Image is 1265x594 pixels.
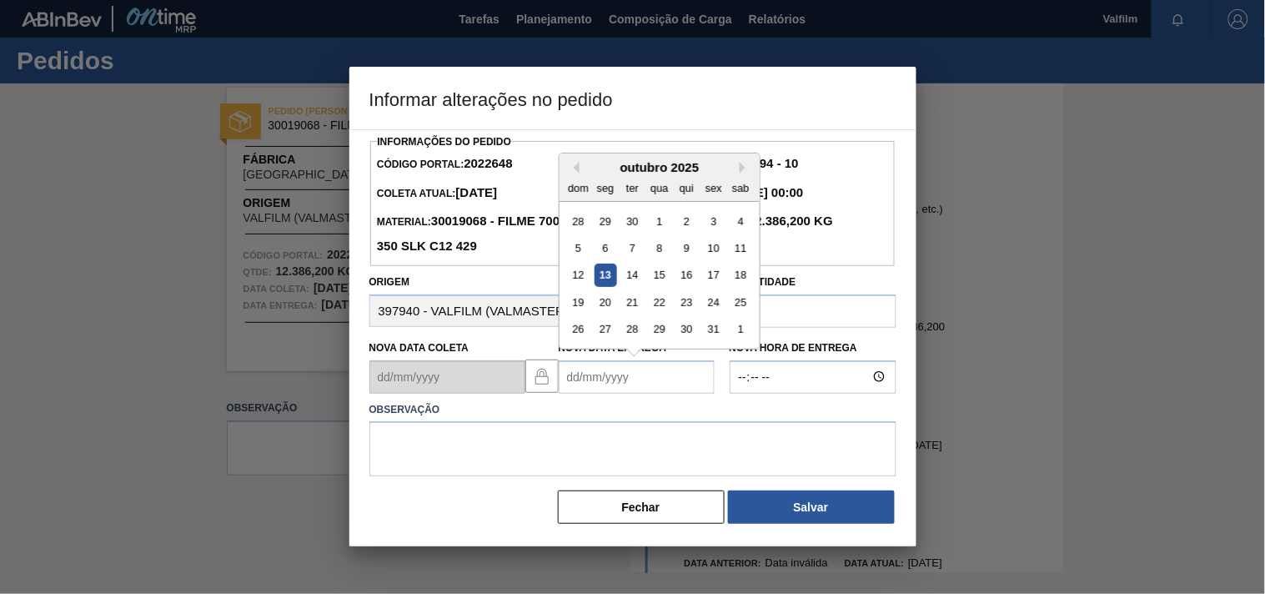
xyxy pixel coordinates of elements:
div: Choose quarta-feira, 22 de outubro de 2025 [648,291,670,314]
div: Choose sexta-feira, 3 de outubro de 2025 [702,209,725,232]
button: Salvar [728,491,895,524]
div: Choose sábado, 11 de outubro de 2025 [729,237,751,259]
div: Choose quinta-feira, 23 de outubro de 2025 [675,291,697,314]
button: locked [525,360,559,393]
button: Next Month [740,162,751,174]
div: Choose quarta-feira, 8 de outubro de 2025 [648,237,670,259]
div: dom [567,176,590,199]
label: Nova Data Coleta [369,342,469,354]
div: Choose terça-feira, 30 de setembro de 2025 [620,209,643,232]
div: Choose quinta-feira, 30 de outubro de 2025 [675,318,697,340]
div: Choose segunda-feira, 29 de setembro de 2025 [594,209,616,232]
div: qui [675,176,697,199]
div: Choose terça-feira, 21 de outubro de 2025 [620,291,643,314]
div: Choose terça-feira, 7 de outubro de 2025 [620,237,643,259]
div: Choose sexta-feira, 31 de outubro de 2025 [702,318,725,340]
input: dd/mm/yyyy [559,360,715,394]
input: dd/mm/yyyy [369,360,525,394]
div: Choose quinta-feira, 2 de outubro de 2025 [675,209,697,232]
div: Choose segunda-feira, 6 de outubro de 2025 [594,237,616,259]
div: Choose quarta-feira, 15 de outubro de 2025 [648,264,670,286]
div: Choose domingo, 26 de outubro de 2025 [567,318,590,340]
div: Choose sábado, 4 de outubro de 2025 [729,209,751,232]
button: Previous Month [568,162,580,174]
div: Choose sexta-feira, 10 de outubro de 2025 [702,237,725,259]
label: Nova Hora de Entrega [730,336,896,360]
div: Choose segunda-feira, 20 de outubro de 2025 [594,291,616,314]
label: Nova Data Entrega [559,342,667,354]
div: Choose sábado, 18 de outubro de 2025 [729,264,751,286]
div: Choose segunda-feira, 13 de outubro de 2025 [594,264,616,286]
label: Origem [369,276,410,288]
div: Choose domingo, 28 de setembro de 2025 [567,209,590,232]
div: seg [594,176,616,199]
strong: [DATE] [456,185,498,199]
div: Choose quinta-feira, 16 de outubro de 2025 [675,264,697,286]
label: Quantidade [730,276,796,288]
div: month 2025-10 [565,207,754,342]
div: Choose quarta-feira, 1 de outubro de 2025 [648,209,670,232]
label: Informações do Pedido [378,136,512,148]
span: Material: [377,216,613,253]
label: Observação [369,398,896,422]
div: Choose sexta-feira, 17 de outubro de 2025 [702,264,725,286]
strong: [DATE] 00:00 [726,185,803,199]
strong: 12.386,200 KG [745,214,833,228]
div: Choose sexta-feira, 24 de outubro de 2025 [702,291,725,314]
div: sab [729,176,751,199]
strong: 30019068 - FILME 700X80 BUD 350 SLK C12 429 [377,214,613,253]
img: locked [532,366,552,386]
span: Código Portal: [377,159,513,170]
button: Fechar [558,491,725,524]
div: Choose domingo, 12 de outubro de 2025 [567,264,590,286]
span: Coleta Atual: [377,188,497,199]
div: qua [648,176,670,199]
div: Choose segunda-feira, 27 de outubro de 2025 [594,318,616,340]
h3: Informar alterações no pedido [349,67,916,130]
div: sex [702,176,725,199]
strong: 2022648 [464,156,512,170]
div: Choose domingo, 19 de outubro de 2025 [567,291,590,314]
div: outubro 2025 [560,160,760,174]
div: Choose sábado, 25 de outubro de 2025 [729,291,751,314]
div: Choose domingo, 5 de outubro de 2025 [567,237,590,259]
div: Choose quinta-feira, 9 de outubro de 2025 [675,237,697,259]
div: Choose quarta-feira, 29 de outubro de 2025 [648,318,670,340]
div: Choose terça-feira, 14 de outubro de 2025 [620,264,643,286]
div: ter [620,176,643,199]
div: Choose terça-feira, 28 de outubro de 2025 [620,318,643,340]
div: Choose sábado, 1 de novembro de 2025 [729,318,751,340]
